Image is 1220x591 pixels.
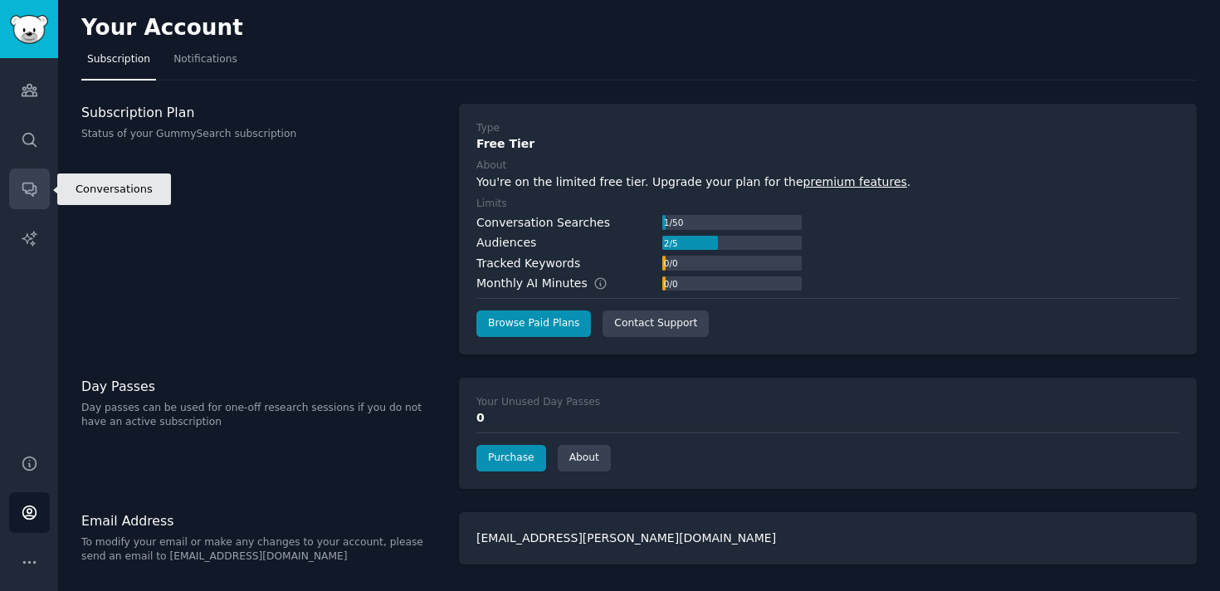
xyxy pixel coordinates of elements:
[476,445,546,471] a: Purchase
[558,445,611,471] a: About
[476,395,600,410] div: Your Unused Day Passes
[662,256,679,271] div: 0 / 0
[87,52,150,67] span: Subscription
[168,46,243,81] a: Notifications
[81,15,243,42] h2: Your Account
[476,159,506,173] div: About
[81,127,442,142] p: Status of your GummySearch subscription
[173,52,237,67] span: Notifications
[476,135,1179,153] div: Free Tier
[662,215,685,230] div: 1 / 50
[81,512,442,530] h3: Email Address
[476,173,1179,191] div: You're on the limited free tier. Upgrade your plan for the .
[81,104,442,121] h3: Subscription Plan
[476,255,580,272] div: Tracked Keywords
[10,15,48,44] img: GummySearch logo
[476,234,536,252] div: Audiences
[476,275,625,292] div: Monthly AI Minutes
[662,276,679,291] div: 0 / 0
[81,401,442,430] p: Day passes can be used for one-off research sessions if you do not have an active subscription
[803,175,907,188] a: premium features
[476,214,610,232] div: Conversation Searches
[662,236,679,251] div: 2 / 5
[603,310,709,337] a: Contact Support
[81,378,442,395] h3: Day Passes
[81,535,442,564] p: To modify your email or make any changes to your account, please send an email to [EMAIL_ADDRESS]...
[476,197,507,212] div: Limits
[459,512,1197,564] div: [EMAIL_ADDRESS][PERSON_NAME][DOMAIN_NAME]
[476,310,591,337] a: Browse Paid Plans
[81,46,156,81] a: Subscription
[476,409,1179,427] div: 0
[476,121,500,136] div: Type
